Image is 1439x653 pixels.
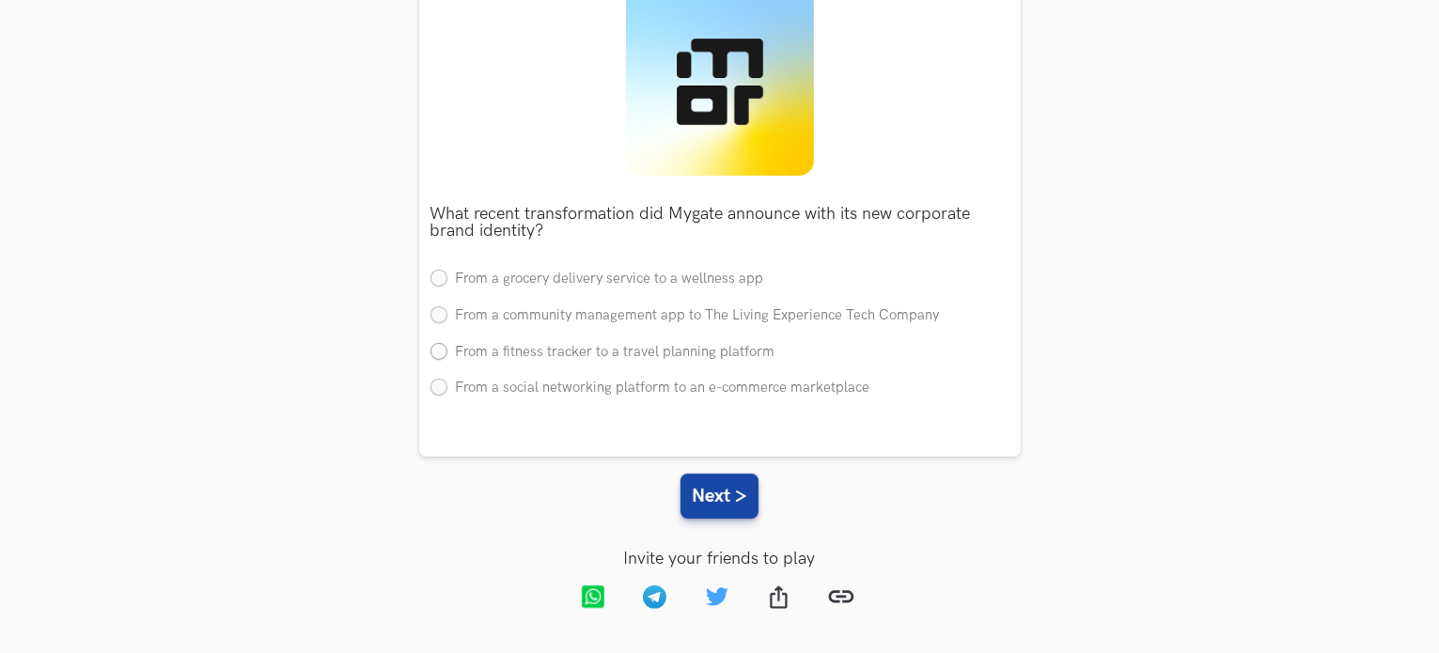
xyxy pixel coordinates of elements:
[581,585,604,609] img: Whatsapp
[430,270,764,289] label: From a grocery delivery service to a wellness app
[627,571,689,628] a: Telegram
[430,206,1009,240] p: What recent transformation did Mygate announce with its new corporate brand identity?
[770,585,787,609] img: Share
[751,571,813,628] a: Share
[430,306,940,326] label: From a community management app to The Living Experience Tech Company
[643,585,666,609] img: Telegram
[430,379,870,398] label: From a social networking platform to an e-commerce marketplace
[30,549,1409,568] p: Invite your friends to play
[680,474,759,519] button: Next >
[430,343,775,363] label: From a fitness tracker to a travel planning platform
[565,571,627,628] a: Whatsapp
